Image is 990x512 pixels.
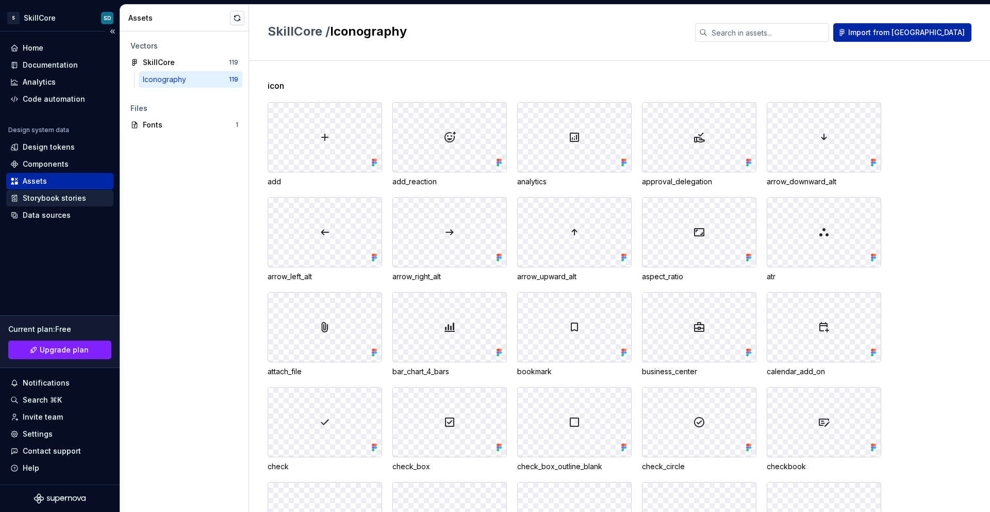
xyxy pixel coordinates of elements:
[392,177,507,187] div: add_reaction
[128,13,230,23] div: Assets
[268,366,382,377] div: attach_file
[23,378,70,388] div: Notifications
[642,461,756,472] div: check_circle
[23,463,39,473] div: Help
[6,173,113,189] a: Assets
[6,40,113,56] a: Home
[6,139,113,155] a: Design tokens
[268,461,382,472] div: check
[767,271,881,282] div: atr
[23,446,81,456] div: Contact support
[268,177,382,187] div: add
[7,12,20,24] div: S
[23,43,43,53] div: Home
[517,461,632,472] div: check_box_outline_blank
[23,60,78,70] div: Documentation
[6,207,113,223] a: Data sources
[6,156,113,172] a: Components
[767,461,881,472] div: checkbook
[40,345,89,355] span: Upgrade plan
[833,23,971,42] button: Import from [GEOGRAPHIC_DATA]
[6,57,113,73] a: Documentation
[23,395,62,405] div: Search ⌘K
[767,177,881,187] div: arrow_downward_alt
[6,91,113,107] a: Code automation
[6,190,113,206] a: Storybook stories
[143,120,236,130] div: Fonts
[139,71,242,88] a: Iconography119
[517,271,632,282] div: arrow_upward_alt
[707,23,829,42] input: Search in assets...
[143,57,175,68] div: SkillCore
[23,77,56,87] div: Analytics
[767,366,881,377] div: calendar_add_on
[23,94,85,104] div: Code automation
[24,13,56,23] div: SkillCore
[6,375,113,391] button: Notifications
[517,366,632,377] div: bookmark
[23,193,86,203] div: Storybook stories
[268,271,382,282] div: arrow_left_alt
[6,409,113,425] a: Invite team
[517,177,632,187] div: analytics
[6,443,113,459] button: Contact support
[126,117,242,133] a: Fonts1
[229,75,238,84] div: 119
[392,461,507,472] div: check_box
[642,366,756,377] div: business_center
[6,426,113,442] a: Settings
[392,271,507,282] div: arrow_right_alt
[130,103,238,114] div: Files
[23,159,69,169] div: Components
[6,460,113,476] button: Help
[23,210,71,220] div: Data sources
[8,341,111,359] a: Upgrade plan
[8,126,69,134] div: Design system data
[104,14,111,22] div: SD
[392,366,507,377] div: bar_chart_4_bars
[23,176,47,186] div: Assets
[23,412,63,422] div: Invite team
[2,7,118,29] button: SSkillCoreSD
[8,324,111,334] div: Current plan : Free
[34,493,86,504] svg: Supernova Logo
[848,27,965,38] span: Import from [GEOGRAPHIC_DATA]
[126,54,242,71] a: SkillCore119
[642,177,756,187] div: approval_delegation
[236,121,238,129] div: 1
[23,429,53,439] div: Settings
[229,58,238,67] div: 119
[23,142,75,152] div: Design tokens
[268,24,330,39] span: SkillCore /
[143,74,190,85] div: Iconography
[105,24,120,39] button: Collapse sidebar
[130,41,238,51] div: Vectors
[6,74,113,90] a: Analytics
[268,79,284,92] span: icon
[6,392,113,408] button: Search ⌘K
[268,23,683,40] h2: Iconography
[642,271,756,282] div: aspect_ratio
